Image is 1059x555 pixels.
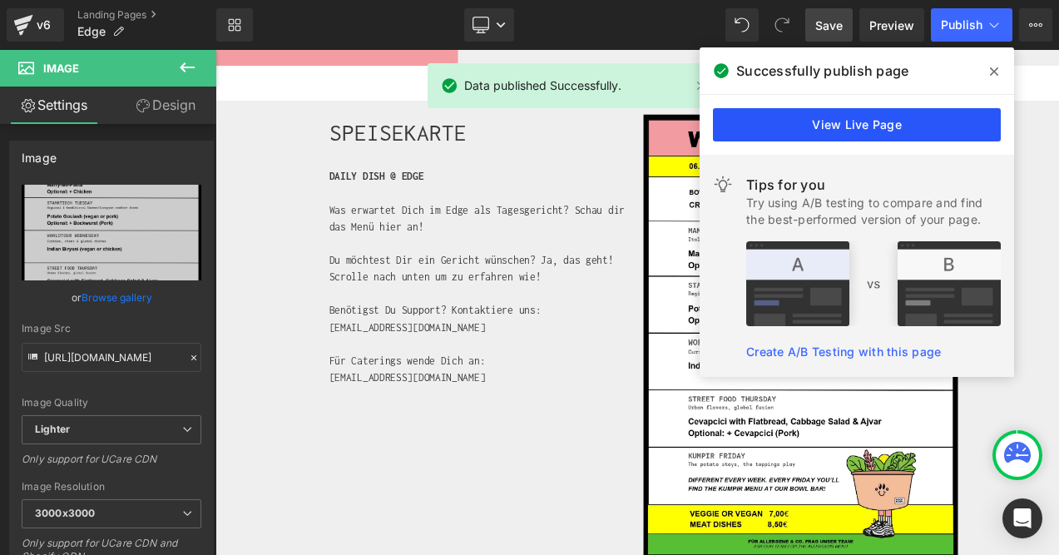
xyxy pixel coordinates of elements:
[35,507,95,519] b: 3000x3000
[77,8,216,22] a: Landing Pages
[815,17,843,34] span: Save
[1019,8,1052,42] button: More
[43,62,79,75] span: Image
[22,453,201,477] div: Only support for UCare CDN
[464,77,621,95] span: Data published Successfully.
[713,175,733,195] img: light.svg
[22,343,201,372] input: Link
[22,141,57,165] div: Image
[136,361,502,381] p: Für Caterings wende Dich an:
[33,14,54,36] div: v6
[22,289,201,306] div: or
[869,17,914,34] span: Preview
[713,108,1001,141] a: View Live Page
[859,8,924,42] a: Preview
[736,61,908,81] span: Successfully publish page
[746,241,1001,326] img: tip.png
[22,397,201,409] div: Image Quality
[931,8,1012,42] button: Publish
[7,8,64,42] a: v6
[216,8,253,42] a: New Library
[941,18,982,32] span: Publish
[136,77,511,121] h1: SPEISEKARTE
[136,301,502,321] p: Benötigst Du Support? Kontaktiere uns:
[746,195,1001,228] div: Try using A/B testing to compare and find the best-performed version of your page.
[22,323,201,334] div: Image Src
[746,175,1001,195] div: Tips for you
[22,481,201,493] div: Image Resolution
[136,321,502,341] p: [EMAIL_ADDRESS][DOMAIN_NAME]
[136,144,249,158] strong: DAILY DISH @ EDGE
[136,381,502,401] p: [EMAIL_ADDRESS][DOMAIN_NAME]
[82,283,152,312] a: Browse gallery
[77,25,106,38] span: Edge
[136,181,502,221] p: Was erwartet Dich im Edge als Tagesgericht? Schau dir das Menü hier an!
[136,241,502,281] p: Du möchtest Dir ein Gericht wünschen? Ja, das geht! Scrolle nach unten um zu erfahren wie!
[746,344,941,359] a: Create A/B Testing with this page
[111,87,220,124] a: Design
[765,8,799,42] button: Redo
[1002,498,1042,538] div: Open Intercom Messenger
[35,423,70,435] b: Lighter
[725,8,759,42] button: Undo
